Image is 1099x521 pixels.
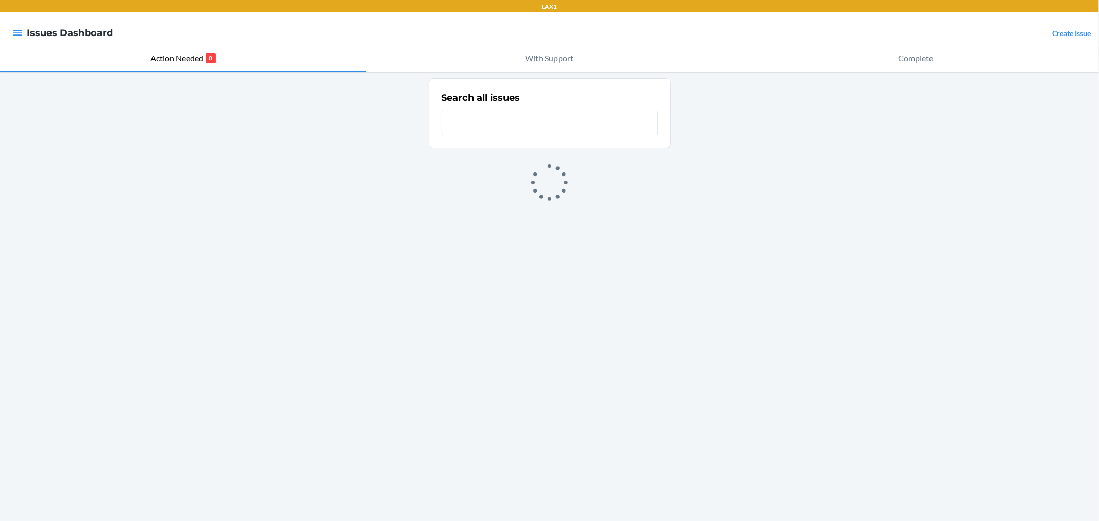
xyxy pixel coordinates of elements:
[1052,29,1091,38] a: Create Issue
[27,26,113,40] h4: Issues Dashboard
[150,52,204,64] p: Action Needed
[542,2,557,11] p: LAX1
[206,53,216,63] p: 0
[899,52,934,64] p: Complete
[733,45,1099,72] button: Complete
[442,91,520,105] h2: Search all issues
[526,52,574,64] p: With Support
[366,45,733,72] button: With Support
